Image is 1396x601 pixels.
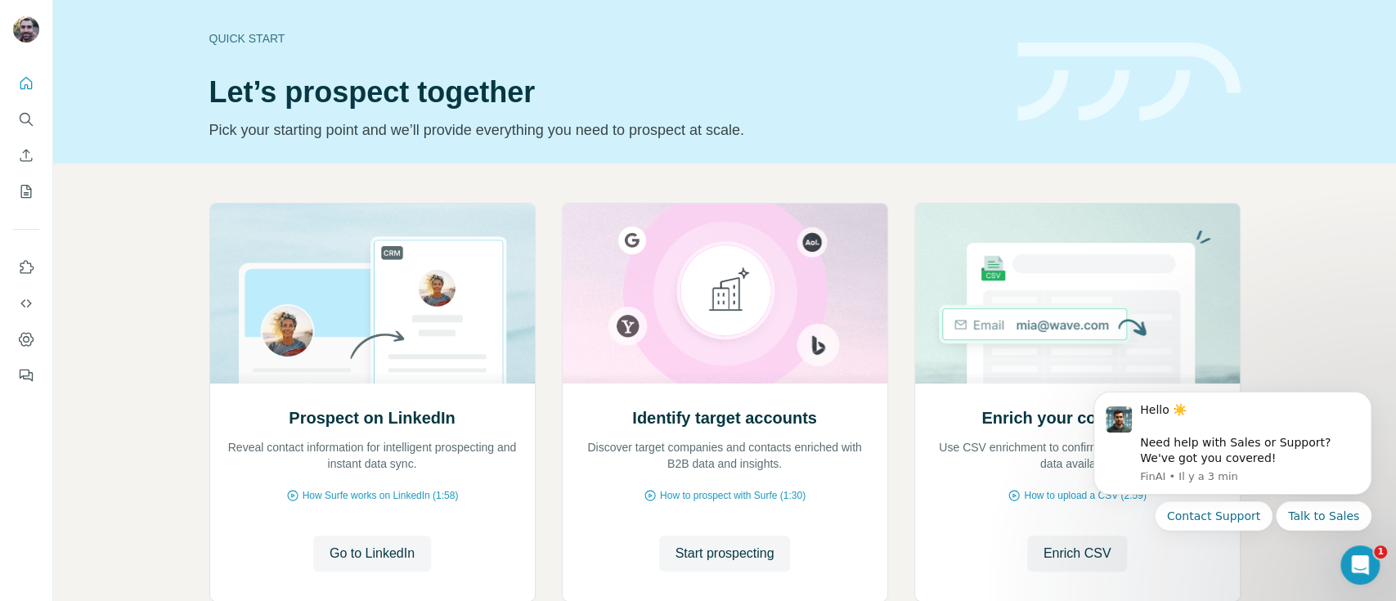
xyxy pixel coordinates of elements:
iframe: Intercom notifications message [1069,372,1396,593]
span: Enrich CSV [1044,544,1111,563]
button: Quick start [13,69,39,98]
img: Avatar [13,16,39,43]
button: Dashboard [13,325,39,354]
img: Prospect on LinkedIn [209,204,536,383]
button: Go to LinkedIn [313,536,431,572]
button: Use Surfe on LinkedIn [13,253,39,282]
iframe: Intercom live chat [1340,545,1380,585]
span: How to prospect with Surfe (1:30) [660,488,806,503]
span: Start prospecting [676,544,774,563]
span: 1 [1374,545,1387,558]
button: Search [13,105,39,134]
p: Pick your starting point and we’ll provide everything you need to prospect at scale. [209,119,998,141]
div: Quick start [209,30,998,47]
span: How to upload a CSV (2:59) [1024,488,1146,503]
p: Reveal contact information for intelligent prospecting and instant data sync. [227,439,518,472]
button: Use Surfe API [13,289,39,318]
button: Enrich CSV [1027,536,1128,572]
p: Discover target companies and contacts enriched with B2B data and insights. [579,439,871,472]
span: Go to LinkedIn [330,544,415,563]
h2: Enrich your contact lists [981,406,1172,429]
img: Enrich your contact lists [914,204,1241,383]
img: banner [1017,43,1241,122]
p: Use CSV enrichment to confirm you are using the best data available. [931,439,1223,472]
button: Feedback [13,361,39,390]
button: Enrich CSV [13,141,39,170]
button: Start prospecting [659,536,791,572]
h2: Identify target accounts [632,406,817,429]
img: Identify target accounts [562,204,888,383]
span: How Surfe works on LinkedIn (1:58) [303,488,459,503]
button: My lists [13,177,39,206]
h2: Prospect on LinkedIn [289,406,455,429]
h1: Let’s prospect together [209,76,998,109]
